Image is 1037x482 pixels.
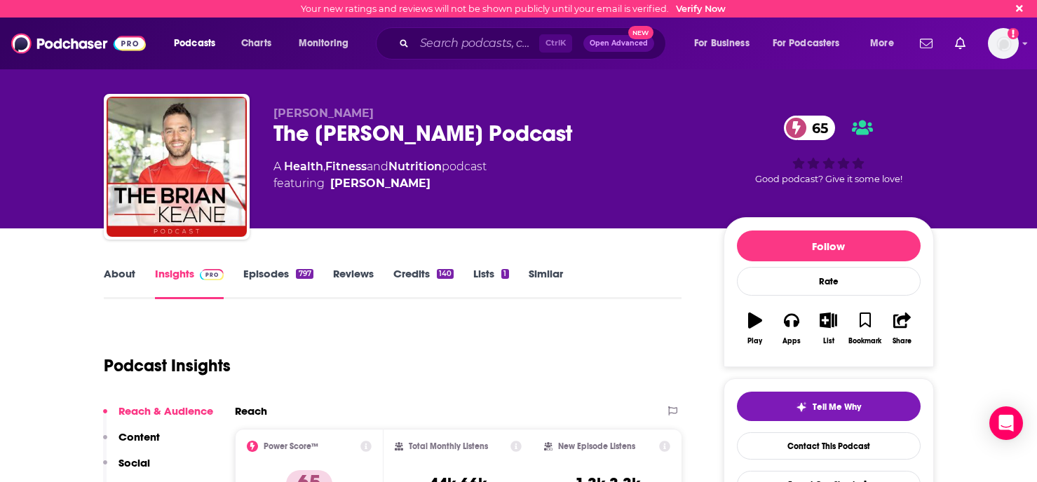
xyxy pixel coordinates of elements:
[103,404,213,430] button: Reach & Audience
[330,175,431,192] a: Brian Keane
[798,116,835,140] span: 65
[848,337,881,345] div: Bookmark
[388,160,442,173] a: Nutrition
[813,401,861,413] span: Tell Me Why
[847,303,883,354] button: Bookmark
[273,158,487,192] div: A podcast
[104,355,231,376] h1: Podcast Insights
[273,175,487,192] span: featuring
[103,456,150,482] button: Social
[414,32,539,55] input: Search podcasts, credits, & more...
[235,404,267,418] h2: Reach
[810,303,846,354] button: List
[988,28,1019,59] img: User Profile
[784,116,835,140] a: 65
[684,32,767,55] button: open menu
[694,34,750,53] span: For Business
[773,303,810,354] button: Apps
[860,32,911,55] button: open menu
[118,456,150,469] p: Social
[989,406,1023,440] div: Open Intercom Messenger
[914,32,938,55] a: Show notifications dropdown
[676,4,726,14] a: Verify Now
[773,34,840,53] span: For Podcasters
[883,303,920,354] button: Share
[367,160,388,173] span: and
[747,337,762,345] div: Play
[284,160,323,173] a: Health
[118,404,213,418] p: Reach & Audience
[289,32,367,55] button: open menu
[296,269,313,279] div: 797
[473,267,508,299] a: Lists1
[409,441,488,451] h2: Total Monthly Listens
[870,34,894,53] span: More
[1008,28,1019,39] svg: Email not verified
[323,160,325,173] span: ,
[529,267,563,299] a: Similar
[628,26,653,39] span: New
[988,28,1019,59] span: Logged in as cboulard
[174,34,215,53] span: Podcasts
[764,32,860,55] button: open menu
[437,269,454,279] div: 140
[232,32,280,55] a: Charts
[949,32,971,55] a: Show notifications dropdown
[893,337,911,345] div: Share
[333,267,374,299] a: Reviews
[241,34,271,53] span: Charts
[273,106,374,120] span: [PERSON_NAME]
[782,337,801,345] div: Apps
[389,27,679,60] div: Search podcasts, credits, & more...
[737,303,773,354] button: Play
[823,337,834,345] div: List
[737,432,921,460] a: Contact This Podcast
[200,269,224,280] img: Podchaser Pro
[264,441,318,451] h2: Power Score™
[243,267,313,299] a: Episodes797
[796,401,807,413] img: tell me why sparkle
[558,441,635,451] h2: New Episode Listens
[501,269,508,279] div: 1
[164,32,233,55] button: open menu
[737,392,921,421] button: tell me why sparkleTell Me Why
[393,267,454,299] a: Credits140
[737,230,921,261] button: Follow
[103,430,160,456] button: Content
[590,40,648,47] span: Open Advanced
[988,28,1019,59] button: Show profile menu
[11,30,146,57] img: Podchaser - Follow, Share and Rate Podcasts
[325,160,367,173] a: Fitness
[118,430,160,443] p: Content
[155,267,224,299] a: InsightsPodchaser Pro
[107,97,247,237] img: The Brian Keane Podcast
[755,174,902,184] span: Good podcast? Give it some love!
[737,267,921,296] div: Rate
[724,106,934,193] div: 65Good podcast? Give it some love!
[301,4,726,14] div: Your new ratings and reviews will not be shown publicly until your email is verified.
[539,34,572,53] span: Ctrl K
[299,34,348,53] span: Monitoring
[104,267,135,299] a: About
[583,35,654,52] button: Open AdvancedNew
